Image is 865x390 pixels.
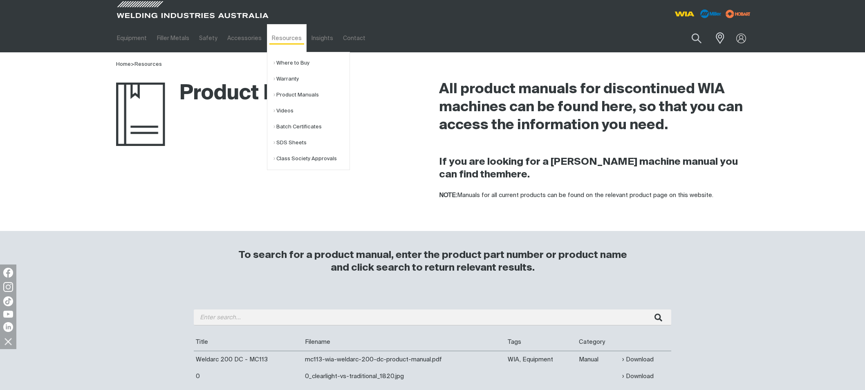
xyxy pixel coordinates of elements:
a: Contact [338,24,370,52]
span: > [131,62,134,67]
a: Videos [273,103,350,119]
img: Instagram [3,282,13,292]
a: Where to Buy [273,55,350,71]
td: Manual [577,351,620,368]
img: YouTube [3,311,13,318]
a: Resources [267,24,307,52]
h1: Product Manuals [116,81,349,107]
a: Warranty [273,71,350,87]
a: Download [622,355,654,364]
img: miller [723,8,753,20]
td: WIA, Equipment [506,351,577,368]
input: Enter search... [194,309,671,325]
th: Tags [506,334,577,351]
img: LinkedIn [3,322,13,332]
a: here. [505,170,530,179]
nav: Main [112,24,593,52]
a: Filler Metals [152,24,194,52]
button: Search products [683,29,710,48]
a: Download [622,372,654,381]
a: Equipment [112,24,152,52]
a: Accessories [222,24,267,52]
a: Resources [134,62,162,67]
strong: If you are looking for a [PERSON_NAME] machine manual you can find them [439,157,738,179]
a: Insights [307,24,338,52]
th: Filename [303,334,506,351]
td: 0_clearlight-vs-traditional_1820.jpg [303,368,506,385]
img: hide socials [1,334,15,348]
a: SDS Sheets [273,135,350,151]
input: Product name or item number... [672,29,710,48]
h2: All product manuals for discontinued WIA machines can be found here, so that you can access the i... [439,81,749,134]
th: Title [194,334,303,351]
p: Manuals for all current products can be found on the relevant product page on this website. [439,191,749,200]
img: TikTok [3,296,13,306]
th: Category [577,334,620,351]
td: mc113-wia-weldarc-200-dc-product-manual.pdf [303,351,506,368]
a: Batch Certificates [273,119,350,135]
a: Class Society Approvals [273,151,350,167]
a: Safety [194,24,222,52]
a: Product Manuals [273,87,350,103]
strong: NOTE: [439,192,457,198]
h3: To search for a product manual, enter the product part number or product name and click search to... [235,249,630,274]
a: Home [116,62,131,67]
ul: Resources Submenu [267,52,350,170]
td: 0 [194,368,303,385]
td: Weldarc 200 DC - MC113 [194,351,303,368]
img: Facebook [3,268,13,278]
